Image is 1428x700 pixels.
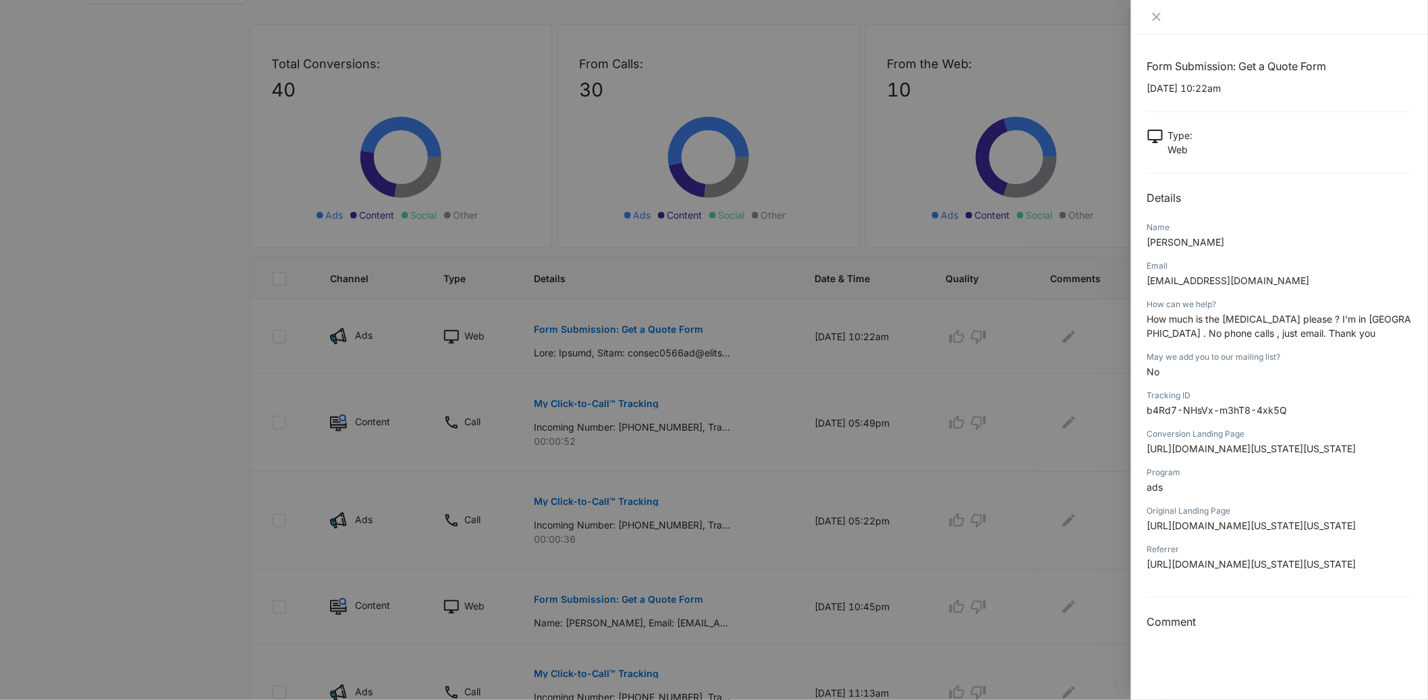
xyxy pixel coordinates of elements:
[1147,11,1166,23] button: Close
[1147,275,1310,286] span: [EMAIL_ADDRESS][DOMAIN_NAME]
[1147,81,1412,95] p: [DATE] 10:22am
[1147,260,1412,272] div: Email
[1147,298,1412,311] div: How can we help?
[1147,190,1412,206] h2: Details
[1147,221,1412,234] div: Name
[1147,443,1356,454] span: [URL][DOMAIN_NAME][US_STATE][US_STATE]
[1147,313,1412,339] span: How much is the [MEDICAL_DATA] please ? I’m in [GEOGRAPHIC_DATA] . No phone calls , just email. T...
[1168,128,1193,142] p: Type :
[1147,389,1412,402] div: Tracking ID
[1147,481,1163,493] span: ads
[1147,236,1225,248] span: [PERSON_NAME]
[1147,58,1412,74] h1: Form Submission: Get a Quote Form
[1147,558,1356,570] span: [URL][DOMAIN_NAME][US_STATE][US_STATE]
[1151,11,1162,22] span: close
[1147,520,1356,531] span: [URL][DOMAIN_NAME][US_STATE][US_STATE]
[1147,351,1412,363] div: May we add you to our mailing list?
[1147,505,1412,517] div: Original Landing Page
[1147,614,1412,630] h3: Comment
[1168,142,1193,157] p: Web
[1147,366,1160,377] span: No
[1147,543,1412,556] div: Referrer
[1147,404,1288,416] span: b4Rd7-NHsVx-m3hT8-4xk5Q
[1147,428,1412,440] div: Conversion Landing Page
[1147,466,1412,479] div: Program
